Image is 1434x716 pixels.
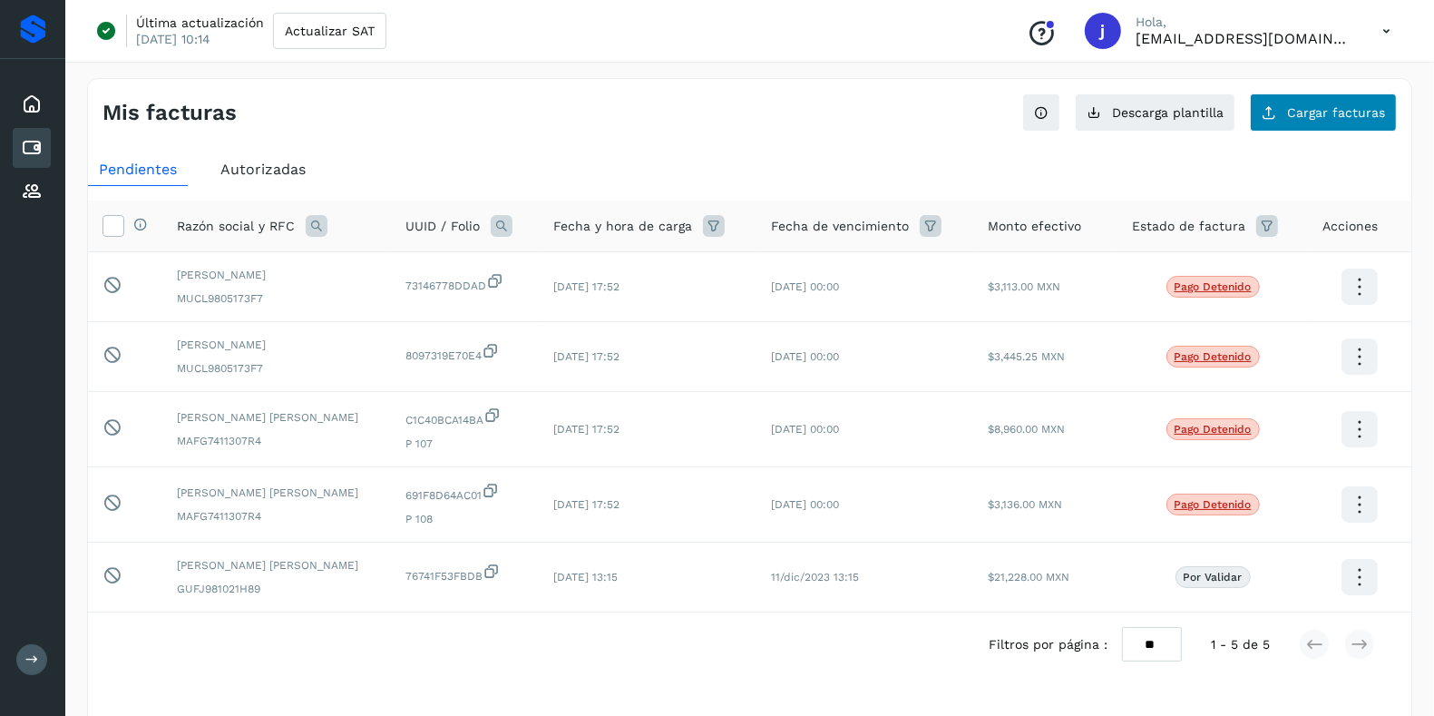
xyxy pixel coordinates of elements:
[405,407,524,428] span: C1C40BCA14BA
[177,557,376,574] span: [PERSON_NAME] [PERSON_NAME]
[136,31,210,47] p: [DATE] 10:14
[553,498,619,511] span: [DATE] 17:52
[553,217,692,236] span: Fecha y hora de carga
[102,100,237,126] h4: Mis facturas
[285,25,375,37] span: Actualizar SAT
[273,13,386,49] button: Actualizar SAT
[1136,30,1353,47] p: jrodriguez@kalapata.co
[13,128,51,168] div: Cuentas por pagar
[1175,423,1252,436] p: Pago detenido
[99,161,177,178] span: Pendientes
[177,433,376,449] span: MAFG7411307R4
[405,482,524,504] span: 691F8D64AC01
[988,423,1065,436] span: $8,960.00 MXN
[553,280,619,293] span: [DATE] 17:52
[771,423,839,436] span: [DATE] 00:00
[1175,350,1252,363] p: Pago detenido
[1136,15,1353,30] p: Hola,
[988,498,1062,511] span: $3,136.00 MXN
[1250,93,1397,132] button: Cargar facturas
[771,571,859,584] span: 11/dic/2023 13:15
[405,272,524,294] span: 73146778DDAD
[988,350,1065,363] span: $3,445.25 MXN
[771,217,909,236] span: Fecha de vencimiento
[177,581,376,597] span: GUFJ981021H89
[1132,217,1245,236] span: Estado de factura
[771,350,839,363] span: [DATE] 00:00
[13,84,51,124] div: Inicio
[1211,635,1270,654] span: 1 - 5 de 5
[220,161,306,178] span: Autorizadas
[1075,93,1235,132] button: Descarga plantilla
[553,423,619,436] span: [DATE] 17:52
[553,571,618,584] span: [DATE] 13:15
[1175,280,1252,293] p: Pago detenido
[771,498,839,511] span: [DATE] 00:00
[1322,217,1378,236] span: Acciones
[136,15,264,31] p: Última actualización
[988,280,1060,293] span: $3,113.00 MXN
[771,280,839,293] span: [DATE] 00:00
[177,337,376,353] span: [PERSON_NAME]
[405,342,524,364] span: 8097319E70E4
[405,511,524,527] span: P 108
[177,267,376,283] span: [PERSON_NAME]
[405,217,480,236] span: UUID / Folio
[989,635,1107,654] span: Filtros por página :
[13,172,51,211] div: Proveedores
[988,571,1069,584] span: $21,228.00 MXN
[1112,106,1224,119] span: Descarga plantilla
[177,409,376,426] span: [PERSON_NAME] [PERSON_NAME]
[405,436,524,452] span: P 107
[177,485,376,501] span: [PERSON_NAME] [PERSON_NAME]
[1287,106,1385,119] span: Cargar facturas
[405,563,524,584] span: 76741F53FBDB
[177,360,376,377] span: MUCL9805173F7
[177,508,376,525] span: MAFG7411307R4
[553,350,619,363] span: [DATE] 17:52
[1175,498,1252,511] p: Pago detenido
[177,290,376,307] span: MUCL9805173F7
[1184,571,1243,584] p: Por validar
[177,217,295,236] span: Razón social y RFC
[988,217,1081,236] span: Monto efectivo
